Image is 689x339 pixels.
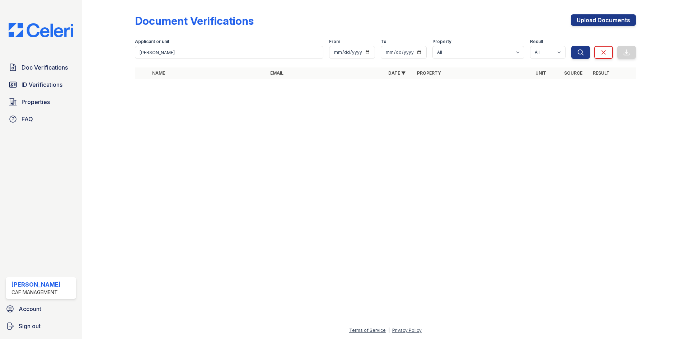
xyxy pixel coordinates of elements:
[135,39,169,44] label: Applicant or unit
[530,39,543,44] label: Result
[22,63,68,72] span: Doc Verifications
[388,328,390,333] div: |
[381,39,386,44] label: To
[152,70,165,76] a: Name
[22,80,62,89] span: ID Verifications
[3,302,79,316] a: Account
[19,305,41,313] span: Account
[22,115,33,123] span: FAQ
[6,60,76,75] a: Doc Verifications
[593,70,610,76] a: Result
[571,14,636,26] a: Upload Documents
[329,39,340,44] label: From
[135,14,254,27] div: Document Verifications
[6,77,76,92] a: ID Verifications
[135,46,323,59] input: Search by name, email, or unit number
[3,23,79,37] img: CE_Logo_Blue-a8612792a0a2168367f1c8372b55b34899dd931a85d93a1a3d3e32e68fde9ad4.png
[417,70,441,76] a: Property
[432,39,451,44] label: Property
[11,280,61,289] div: [PERSON_NAME]
[19,322,41,330] span: Sign out
[535,70,546,76] a: Unit
[11,289,61,296] div: CAF Management
[388,70,406,76] a: Date ▼
[270,70,283,76] a: Email
[6,112,76,126] a: FAQ
[392,328,422,333] a: Privacy Policy
[564,70,582,76] a: Source
[6,95,76,109] a: Properties
[349,328,386,333] a: Terms of Service
[22,98,50,106] span: Properties
[3,319,79,333] a: Sign out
